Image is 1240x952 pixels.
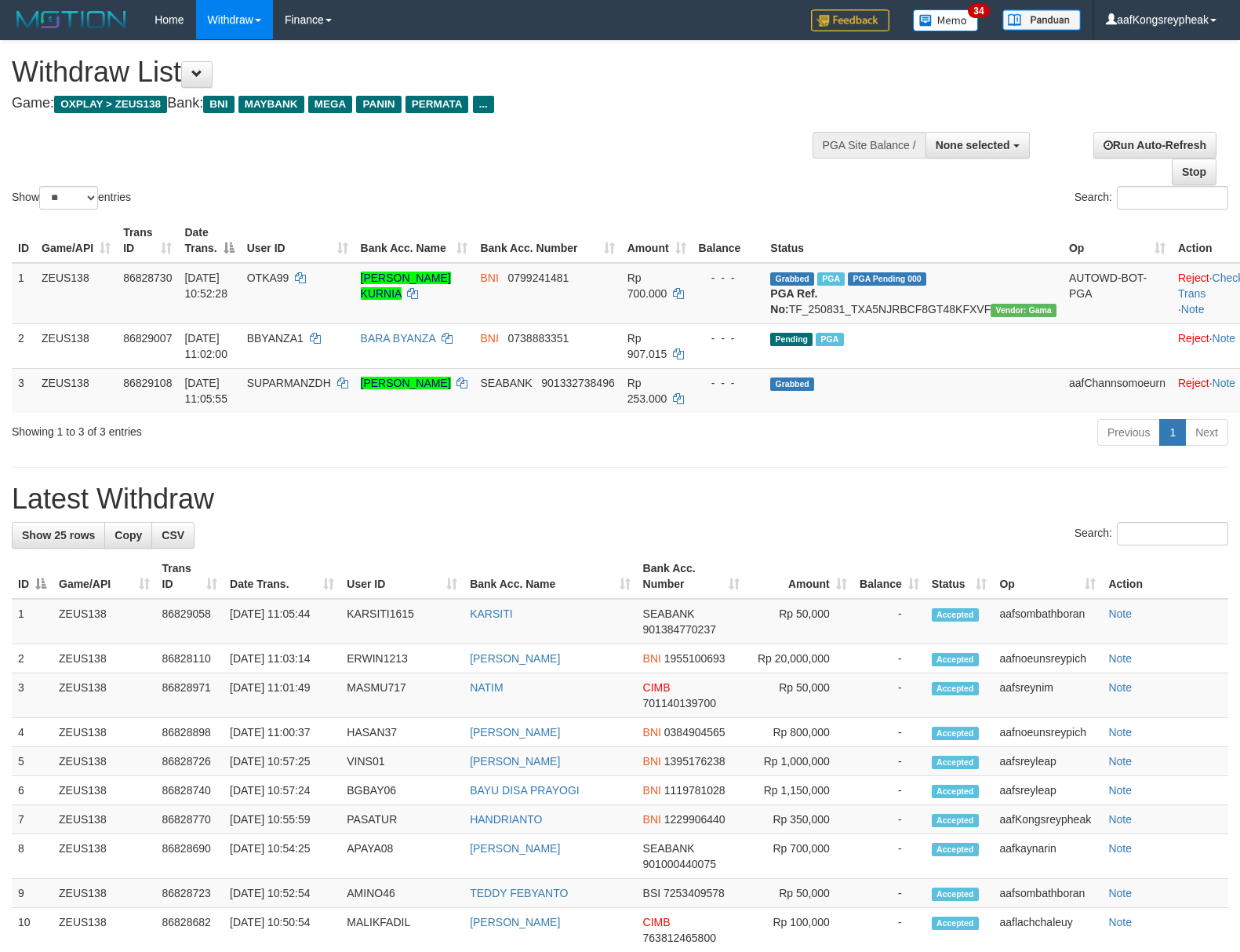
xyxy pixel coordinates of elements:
[1108,916,1132,928] a: Note
[1102,554,1228,599] th: Action
[156,834,224,879] td: 86828690
[340,644,464,673] td: ERWIN1213
[470,784,580,797] a: BAYU DISA PRAYOGI
[123,377,172,389] span: 86829108
[925,554,994,599] th: Status: activate to sort column ascending
[224,879,340,908] td: [DATE] 10:52:54
[853,644,925,673] td: -
[932,756,979,769] span: Accepted
[968,4,989,18] span: 34
[184,377,227,405] span: [DATE] 11:05:55
[340,805,464,834] td: PASATUR
[12,263,35,324] td: 1
[932,843,979,856] span: Accepted
[123,332,172,345] span: 86829007
[12,718,53,747] td: 4
[224,805,340,834] td: [DATE] 10:55:59
[932,653,979,666] span: Accepted
[12,599,53,644] td: 1
[156,673,224,718] td: 86828971
[1178,377,1209,389] a: Reject
[913,9,979,31] img: Button%20Memo.svg
[507,272,569,284] span: Copy 0799241481 to clipboard
[643,813,661,826] span: BNI
[993,776,1102,805] td: aafsreyleap
[1108,842,1132,855] a: Note
[22,529,95,542] span: Show 25 rows
[361,272,451,300] a: [PERSON_NAME] KURNIA
[340,554,464,599] th: User ID: activate to sort column ascending
[224,834,340,879] td: [DATE] 10:54:25
[699,270,758,286] div: - - -
[1108,887,1132,899] a: Note
[643,916,671,928] span: CIMB
[1117,186,1228,210] input: Search:
[853,554,925,599] th: Balance: activate to sort column ascending
[1108,726,1132,739] a: Note
[12,218,35,263] th: ID
[117,218,178,263] th: Trans ID: activate to sort column ascending
[1108,755,1132,768] a: Note
[470,652,560,665] a: [PERSON_NAME]
[1002,9,1081,31] img: panduan.png
[340,673,464,718] td: MASMU717
[470,813,542,826] a: HANDRIANTO
[1185,419,1228,446] a: Next
[12,644,53,673] td: 2
[770,333,813,346] span: Pending
[853,747,925,776] td: -
[627,272,667,300] span: Rp 700.000
[853,805,925,834] td: -
[853,776,925,805] td: -
[12,186,131,210] label: Show entries
[184,332,227,360] span: [DATE] 11:02:00
[993,644,1102,673] td: aafnoeunsreypich
[480,377,532,389] span: SEABANK
[932,814,979,827] span: Accepted
[643,697,716,709] span: Copy 701140139700 to clipboard
[340,834,464,879] td: APAYA08
[238,96,304,113] span: MAYBANK
[53,718,156,747] td: ZEUS138
[470,916,560,928] a: [PERSON_NAME]
[308,96,353,113] span: MEGA
[464,554,636,599] th: Bank Acc. Name: activate to sort column ascending
[35,323,117,368] td: ZEUS138
[12,776,53,805] td: 6
[853,599,925,644] td: -
[643,932,716,944] span: Copy 763812465800 to clipboard
[35,368,117,413] td: ZEUS138
[151,522,195,549] a: CSV
[1108,681,1132,694] a: Note
[932,888,979,901] span: Accepted
[53,879,156,908] td: ZEUS138
[1063,218,1172,263] th: Op: activate to sort column ascending
[643,755,661,768] span: BNI
[643,858,716,870] span: Copy 901000440075 to clipboard
[770,378,814,391] span: Grabbed
[664,784,725,797] span: Copy 1119781028 to clipboard
[470,681,504,694] a: NATIM
[664,755,725,768] span: Copy 1395176238 to clipboard
[746,805,853,834] td: Rp 350,000
[480,272,498,284] span: BNI
[1075,522,1228,545] label: Search:
[664,652,725,665] span: Copy 1955100693 to clipboard
[1097,419,1160,446] a: Previous
[746,834,853,879] td: Rp 700,000
[156,776,224,805] td: 86828740
[848,272,926,286] span: PGA Pending
[993,747,1102,776] td: aafsreyleap
[224,554,340,599] th: Date Trans.: activate to sort column ascending
[35,263,117,324] td: ZEUS138
[156,599,224,644] td: 86829058
[53,644,156,673] td: ZEUS138
[621,218,693,263] th: Amount: activate to sort column ascending
[770,287,817,316] b: PGA Ref. No:
[541,377,614,389] span: Copy 901332738496 to clipboard
[340,599,464,644] td: KARSITI1615
[993,554,1102,599] th: Op: activate to sort column ascending
[746,554,853,599] th: Amount: activate to sort column ascending
[53,776,156,805] td: ZEUS138
[746,644,853,673] td: Rp 20,000,000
